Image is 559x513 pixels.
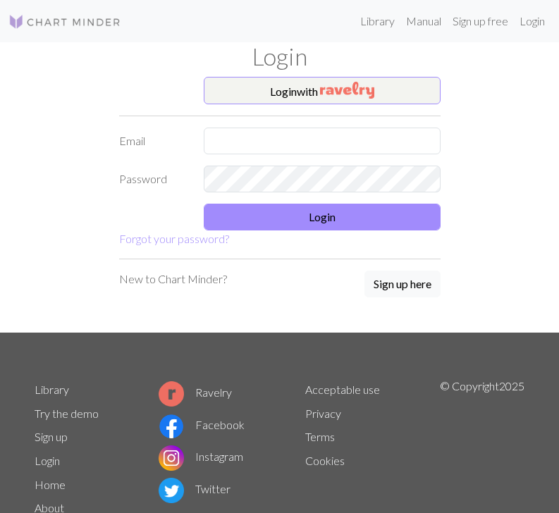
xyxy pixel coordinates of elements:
label: Password [111,166,195,192]
img: Ravelry [320,82,374,99]
a: Terms [305,430,335,443]
a: Sign up [35,430,68,443]
img: Logo [8,13,121,30]
button: Loginwith [204,77,441,105]
img: Instagram logo [159,445,184,471]
a: Privacy [305,407,341,420]
a: Login [35,454,60,467]
a: Sign up here [364,271,441,299]
a: Try the demo [35,407,99,420]
a: Library [355,7,400,35]
label: Email [111,128,195,154]
button: Login [204,204,441,230]
a: Cookies [305,454,345,467]
a: Twitter [159,482,231,495]
a: Instagram [159,450,243,463]
a: Sign up free [447,7,514,35]
a: Acceptable use [305,383,380,396]
a: Forgot your password? [119,232,229,245]
a: Library [35,383,69,396]
img: Facebook logo [159,414,184,439]
button: Sign up here [364,271,441,297]
a: Facebook [159,418,245,431]
a: Home [35,478,66,491]
img: Twitter logo [159,478,184,503]
a: Ravelry [159,385,232,399]
img: Ravelry logo [159,381,184,407]
p: New to Chart Minder? [119,271,227,288]
h1: Login [26,42,534,71]
a: Login [514,7,551,35]
a: Manual [400,7,447,35]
